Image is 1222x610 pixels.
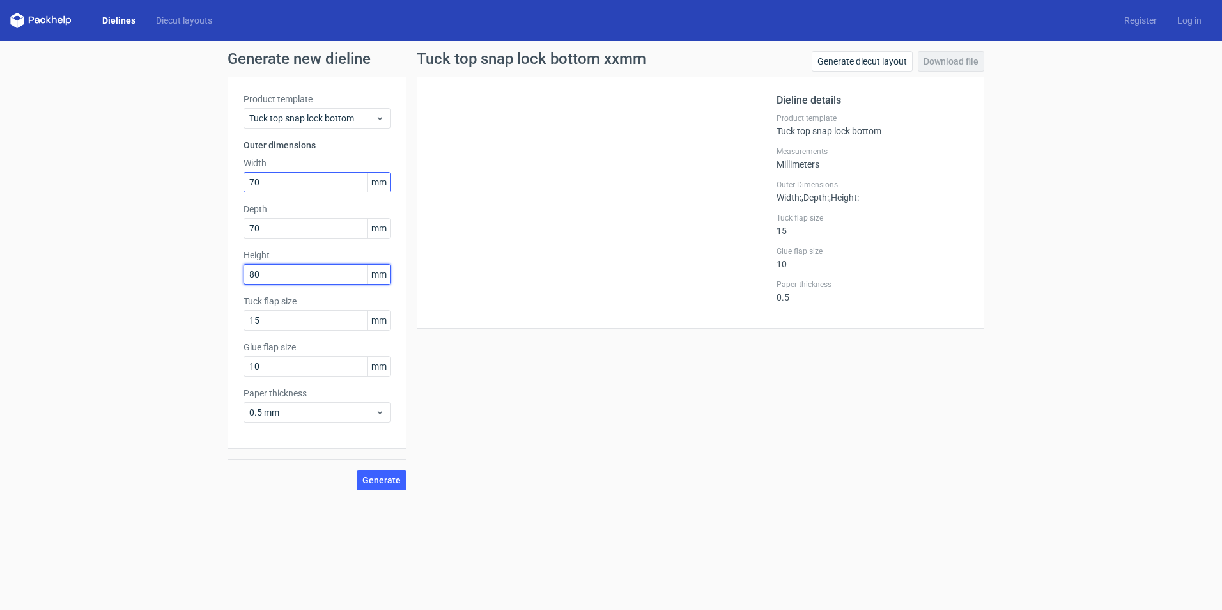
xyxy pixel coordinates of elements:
a: Diecut layouts [146,14,222,27]
h1: Generate new dieline [228,51,994,66]
label: Outer Dimensions [777,180,968,190]
button: Generate [357,470,406,490]
span: , Depth : [801,192,829,203]
span: Width : [777,192,801,203]
a: Generate diecut layout [812,51,913,72]
span: mm [367,357,390,376]
label: Paper thickness [244,387,391,400]
a: Log in [1167,14,1212,27]
span: mm [367,311,390,330]
span: Generate [362,476,401,485]
label: Tuck flap size [244,295,391,308]
span: , Height : [829,192,859,203]
a: Dielines [92,14,146,27]
h3: Outer dimensions [244,139,391,152]
label: Paper thickness [777,279,968,290]
h2: Dieline details [777,93,968,108]
span: mm [367,265,390,284]
label: Glue flap size [777,246,968,256]
label: Product template [244,93,391,106]
div: 10 [777,246,968,269]
div: 0.5 [777,279,968,302]
span: Tuck top snap lock bottom [249,112,375,125]
label: Product template [777,113,968,123]
span: mm [367,219,390,238]
label: Measurements [777,146,968,157]
div: Millimeters [777,146,968,169]
span: mm [367,173,390,192]
label: Width [244,157,391,169]
div: Tuck top snap lock bottom [777,113,968,136]
h1: Tuck top snap lock bottom xxmm [417,51,646,66]
div: 15 [777,213,968,236]
span: 0.5 mm [249,406,375,419]
label: Tuck flap size [777,213,968,223]
label: Depth [244,203,391,215]
label: Glue flap size [244,341,391,354]
label: Height [244,249,391,262]
a: Register [1114,14,1167,27]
